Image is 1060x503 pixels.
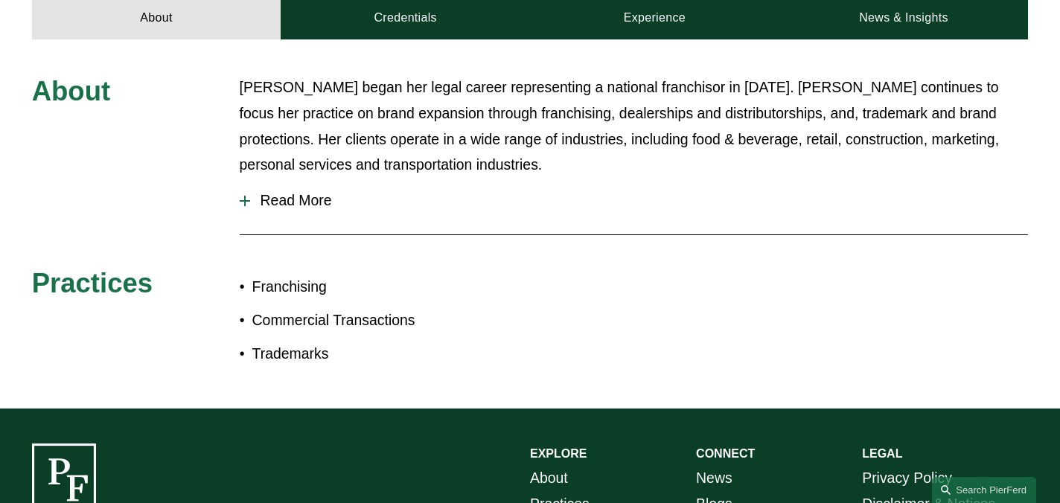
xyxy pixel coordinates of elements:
[252,307,530,333] p: Commercial Transactions
[252,341,530,367] p: Trademarks
[32,76,110,106] span: About
[530,465,568,491] a: About
[932,477,1036,503] a: Search this site
[530,447,587,460] strong: EXPLORE
[32,268,153,298] span: Practices
[252,274,530,300] p: Franchising
[250,192,1029,209] span: Read More
[240,181,1029,220] button: Read More
[862,447,902,460] strong: LEGAL
[696,465,732,491] a: News
[240,74,1029,179] p: [PERSON_NAME] began her legal career representing a national franchisor in [DATE]. [PERSON_NAME] ...
[696,447,755,460] strong: CONNECT
[862,465,952,491] a: Privacy Policy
